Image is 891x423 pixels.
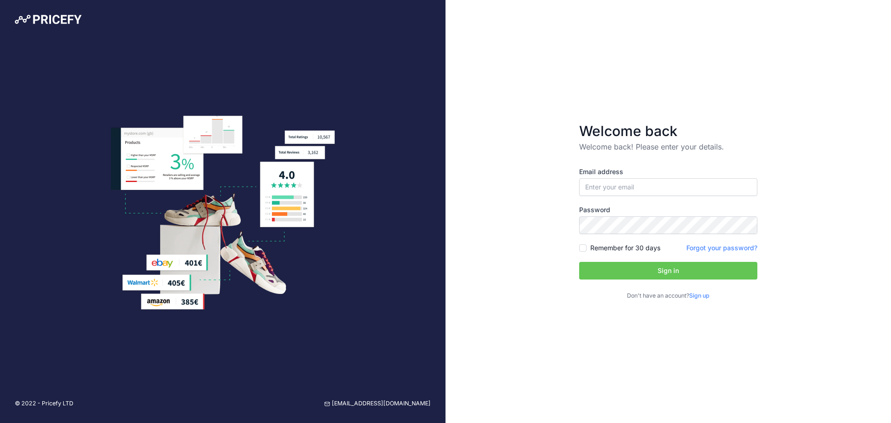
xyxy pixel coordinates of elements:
[324,399,431,408] a: [EMAIL_ADDRESS][DOMAIN_NAME]
[579,123,757,139] h3: Welcome back
[579,205,757,215] label: Password
[590,243,660,253] label: Remember for 30 days
[15,399,73,408] p: © 2022 - Pricefy LTD
[15,15,82,24] img: Pricefy
[579,178,757,196] input: Enter your email
[689,292,710,299] a: Sign up
[579,262,757,280] button: Sign in
[686,244,757,252] a: Forgot your password?
[579,167,757,176] label: Email address
[579,141,757,152] p: Welcome back! Please enter your details.
[579,292,757,300] p: Don't have an account?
